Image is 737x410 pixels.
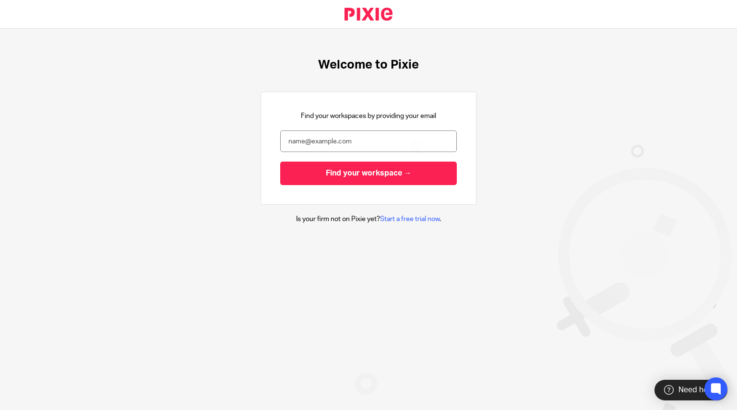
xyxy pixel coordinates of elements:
p: Is your firm not on Pixie yet? . [296,214,441,224]
p: Find your workspaces by providing your email [301,111,436,121]
h1: Welcome to Pixie [318,58,419,72]
input: Find your workspace → [280,162,457,185]
div: Need help? [654,380,727,400]
input: name@example.com [280,130,457,152]
a: Start a free trial now [380,216,440,223]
